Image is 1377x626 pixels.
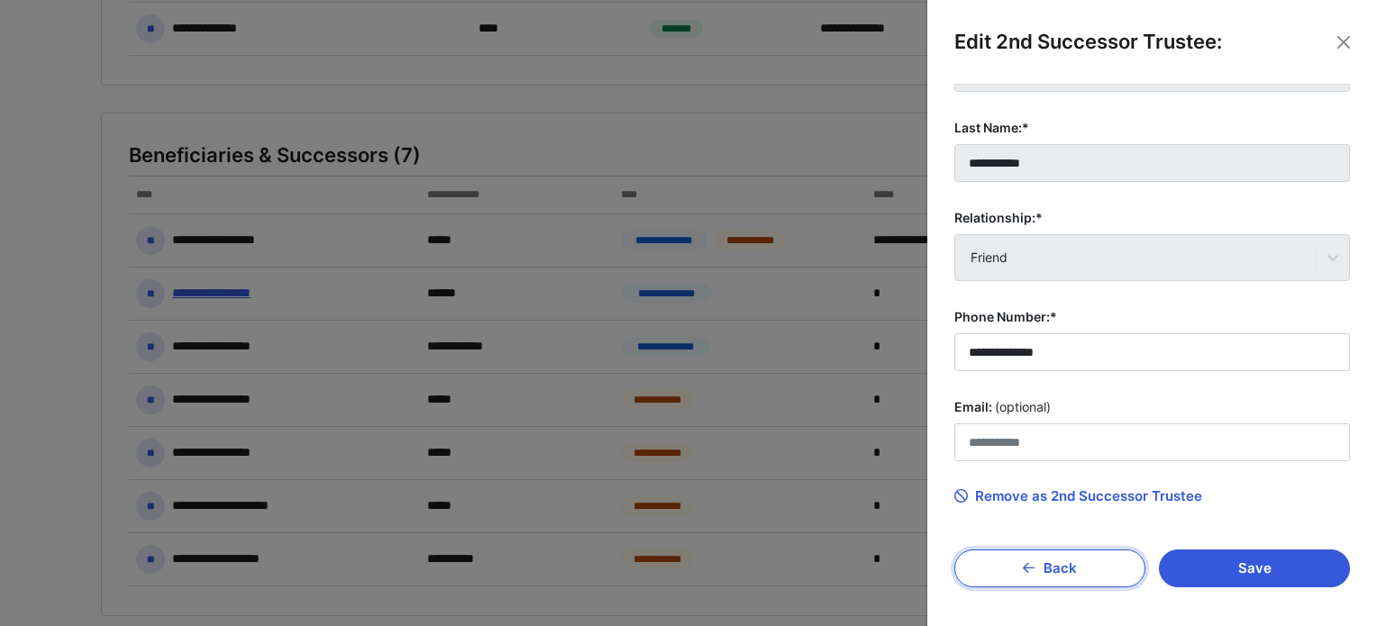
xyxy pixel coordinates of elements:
[954,209,1350,227] label: Relationship:*
[995,398,1051,416] span: (optional)
[954,488,1202,504] span: Remove as 2nd Successor Trustee
[954,308,1350,326] label: Phone Number:*
[954,119,1350,137] label: Last Name:*
[954,488,1350,504] a: Remove as 2nd Successor Trustee
[954,549,1145,587] button: Back
[1330,29,1357,56] button: Close
[954,27,1350,85] div: Edit 2nd Successor Trustee:
[1159,549,1350,587] button: Save
[954,398,1350,416] label: Email:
